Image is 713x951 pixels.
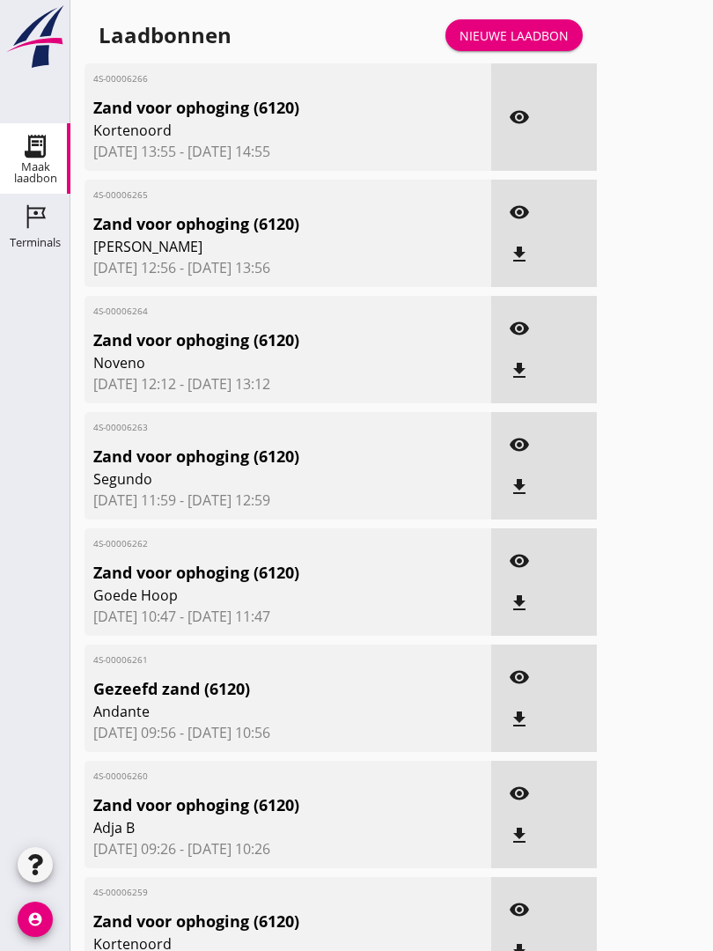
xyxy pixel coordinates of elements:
[93,328,417,352] span: Zand voor ophoging (6120)
[93,770,417,783] span: 4S-00006260
[93,585,417,606] span: Goede Hoop
[93,257,482,278] span: [DATE] 12:56 - [DATE] 13:56
[509,550,530,571] i: visibility
[93,72,417,85] span: 4S-00006266
[93,96,417,120] span: Zand voor ophoging (6120)
[93,120,417,141] span: Kortenoord
[93,817,417,838] span: Adja B
[93,352,417,373] span: Noveno
[4,4,67,70] img: logo-small.a267ee39.svg
[509,667,530,688] i: visibility
[509,709,530,730] i: file_download
[509,783,530,804] i: visibility
[93,561,417,585] span: Zand voor ophoging (6120)
[93,373,482,394] span: [DATE] 12:12 - [DATE] 13:12
[93,606,482,627] span: [DATE] 10:47 - [DATE] 11:47
[93,722,482,743] span: [DATE] 09:56 - [DATE] 10:56
[93,793,417,817] span: Zand voor ophoging (6120)
[509,825,530,846] i: file_download
[509,899,530,920] i: visibility
[93,236,417,257] span: [PERSON_NAME]
[93,212,417,236] span: Zand voor ophoging (6120)
[93,188,417,202] span: 4S-00006265
[99,21,232,49] div: Laadbonnen
[93,445,417,468] span: Zand voor ophoging (6120)
[93,141,482,162] span: [DATE] 13:55 - [DATE] 14:55
[509,593,530,614] i: file_download
[459,26,569,45] div: Nieuwe laadbon
[93,886,417,899] span: 4S-00006259
[10,237,61,248] div: Terminals
[509,434,530,455] i: visibility
[93,468,417,490] span: Segundo
[445,19,583,51] a: Nieuwe laadbon
[93,537,417,550] span: 4S-00006262
[93,490,482,511] span: [DATE] 11:59 - [DATE] 12:59
[93,677,417,701] span: Gezeefd zand (6120)
[18,902,53,937] i: account_circle
[509,360,530,381] i: file_download
[509,202,530,223] i: visibility
[93,305,417,318] span: 4S-00006264
[93,910,417,933] span: Zand voor ophoging (6120)
[509,318,530,339] i: visibility
[93,421,417,434] span: 4S-00006263
[509,476,530,498] i: file_download
[509,107,530,128] i: visibility
[93,653,417,667] span: 4S-00006261
[93,701,417,722] span: Andante
[509,244,530,265] i: file_download
[93,838,482,859] span: [DATE] 09:26 - [DATE] 10:26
